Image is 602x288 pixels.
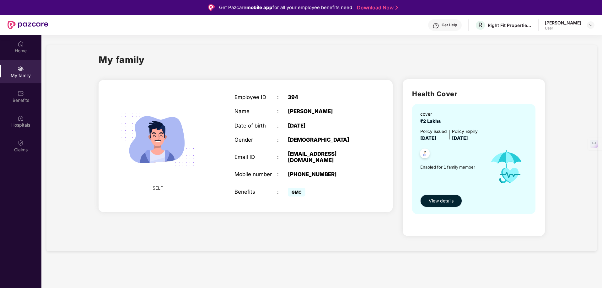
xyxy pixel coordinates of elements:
[99,53,145,67] h1: My family
[234,154,277,160] div: Email ID
[452,128,478,135] div: Policy Expiry
[420,118,443,124] span: ₹2 Lakhs
[420,195,462,207] button: View details
[288,151,363,163] div: [EMAIL_ADDRESS][DOMAIN_NAME]
[412,89,535,99] h2: Health Cover
[420,164,483,170] span: Enabled for 1 family member
[357,4,396,11] a: Download Now
[18,140,24,146] img: svg+xml;base64,PHN2ZyBpZD0iQ2xhaW0iIHhtbG5zPSJodHRwOi8vd3d3LnczLm9yZy8yMDAwL3N2ZyIgd2lkdGg9IjIwIi...
[429,197,454,204] span: View details
[234,171,277,177] div: Mobile number
[277,154,288,160] div: :
[234,108,277,114] div: Name
[8,21,48,29] img: New Pazcare Logo
[234,189,277,195] div: Benefits
[208,4,215,11] img: Logo
[18,65,24,72] img: svg+xml;base64,PHN2ZyB3aWR0aD0iMjAiIGhlaWdodD0iMjAiIHZpZXdCb3g9IjAgMCAyMCAyMCIgZmlsbD0ibm9uZSIgeG...
[246,4,272,10] strong: mobile app
[153,185,163,191] span: SELF
[420,128,447,135] div: Policy issued
[288,188,305,196] span: GMC
[288,94,363,100] div: 394
[277,189,288,195] div: :
[588,23,593,28] img: svg+xml;base64,PHN2ZyBpZD0iRHJvcGRvd24tMzJ4MzIiIHhtbG5zPSJodHRwOi8vd3d3LnczLm9yZy8yMDAwL3N2ZyIgd2...
[234,123,277,129] div: Date of birth
[395,4,398,11] img: Stroke
[442,23,457,28] div: Get Help
[488,22,532,28] div: Right Fit Properties LLP
[288,123,363,129] div: [DATE]
[545,26,581,31] div: User
[277,123,288,129] div: :
[288,171,363,177] div: [PHONE_NUMBER]
[420,135,436,141] span: [DATE]
[433,23,439,29] img: svg+xml;base64,PHN2ZyBpZD0iSGVscC0zMngzMiIgeG1sbnM9Imh0dHA6Ly93d3cudzMub3JnLzIwMDAvc3ZnIiB3aWR0aD...
[18,90,24,97] img: svg+xml;base64,PHN2ZyBpZD0iQmVuZWZpdHMiIHhtbG5zPSJodHRwOi8vd3d3LnczLm9yZy8yMDAwL3N2ZyIgd2lkdGg9Ij...
[452,135,468,141] span: [DATE]
[478,21,482,29] span: R
[18,41,24,47] img: svg+xml;base64,PHN2ZyBpZD0iSG9tZSIgeG1sbnM9Imh0dHA6Ly93d3cudzMub3JnLzIwMDAvc3ZnIiB3aWR0aD0iMjAiIG...
[277,137,288,143] div: :
[277,108,288,114] div: :
[234,94,277,100] div: Employee ID
[417,147,433,162] img: svg+xml;base64,PHN2ZyB4bWxucz0iaHR0cDovL3d3dy53My5vcmcvMjAwMC9zdmciIHdpZHRoPSI0OC45NDMiIGhlaWdodD...
[277,94,288,100] div: :
[420,111,443,118] div: cover
[277,171,288,177] div: :
[288,137,363,143] div: [DEMOGRAPHIC_DATA]
[288,108,363,114] div: [PERSON_NAME]
[112,94,203,185] img: svg+xml;base64,PHN2ZyB4bWxucz0iaHR0cDovL3d3dy53My5vcmcvMjAwMC9zdmciIHdpZHRoPSIyMjQiIGhlaWdodD0iMT...
[545,20,581,26] div: [PERSON_NAME]
[234,137,277,143] div: Gender
[483,142,529,191] img: icon
[18,115,24,121] img: svg+xml;base64,PHN2ZyBpZD0iSG9zcGl0YWxzIiB4bWxucz0iaHR0cDovL3d3dy53My5vcmcvMjAwMC9zdmciIHdpZHRoPS...
[219,4,352,11] div: Get Pazcare for all your employee benefits need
